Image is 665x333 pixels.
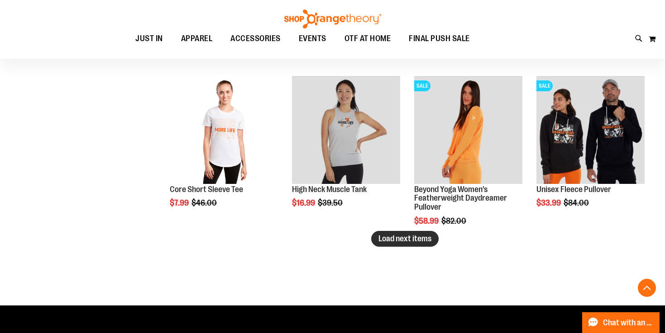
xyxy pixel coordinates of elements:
img: Product image for Core Short Sleeve Tee [170,76,278,184]
span: JUST IN [135,28,163,49]
span: $46.00 [191,198,218,207]
a: Unisex Fleece Pullover [536,185,611,194]
span: Chat with an Expert [603,319,654,327]
span: SALE [414,80,431,91]
a: Beyond Yoga Women's Featherweight Daydreamer Pullover [414,185,507,212]
button: Chat with an Expert [582,312,660,333]
img: Product image for Unisex Fleece Pullover [536,76,645,184]
a: ACCESSORIES [221,28,290,49]
span: EVENTS [299,28,326,49]
a: EVENTS [290,28,335,49]
span: $39.50 [318,198,344,207]
button: Load next items [371,231,439,247]
span: OTF AT HOME [344,28,391,49]
img: Product image for High Neck Muscle Tank [292,76,400,184]
a: Product image for Unisex Fleece PulloverSALE [536,76,645,185]
span: $58.99 [414,216,440,225]
img: Product image for Beyond Yoga Womens Featherweight Daydreamer Pullover [414,76,522,184]
a: APPAREL [172,28,222,49]
a: Product image for Beyond Yoga Womens Featherweight Daydreamer PulloverSALE [414,76,522,185]
span: $7.99 [170,198,190,207]
a: FINAL PUSH SALE [400,28,479,49]
div: product [532,71,649,231]
span: $33.99 [536,198,562,207]
span: FINAL PUSH SALE [409,28,470,49]
a: JUST IN [126,28,172,49]
span: APPAREL [181,28,213,49]
div: product [287,71,405,231]
div: product [410,71,527,249]
div: product [165,71,282,231]
span: Load next items [378,234,431,243]
span: $82.00 [441,216,468,225]
span: $16.99 [292,198,316,207]
img: Shop Orangetheory [283,9,383,28]
span: ACCESSORIES [230,28,281,49]
a: High Neck Muscle Tank [292,185,367,194]
a: Product image for High Neck Muscle Tank [292,76,400,185]
a: OTF AT HOME [335,28,400,49]
button: Back To Top [638,279,656,297]
a: Product image for Core Short Sleeve Tee [170,76,278,185]
span: $84.00 [564,198,590,207]
a: Core Short Sleeve Tee [170,185,243,194]
span: SALE [536,80,553,91]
